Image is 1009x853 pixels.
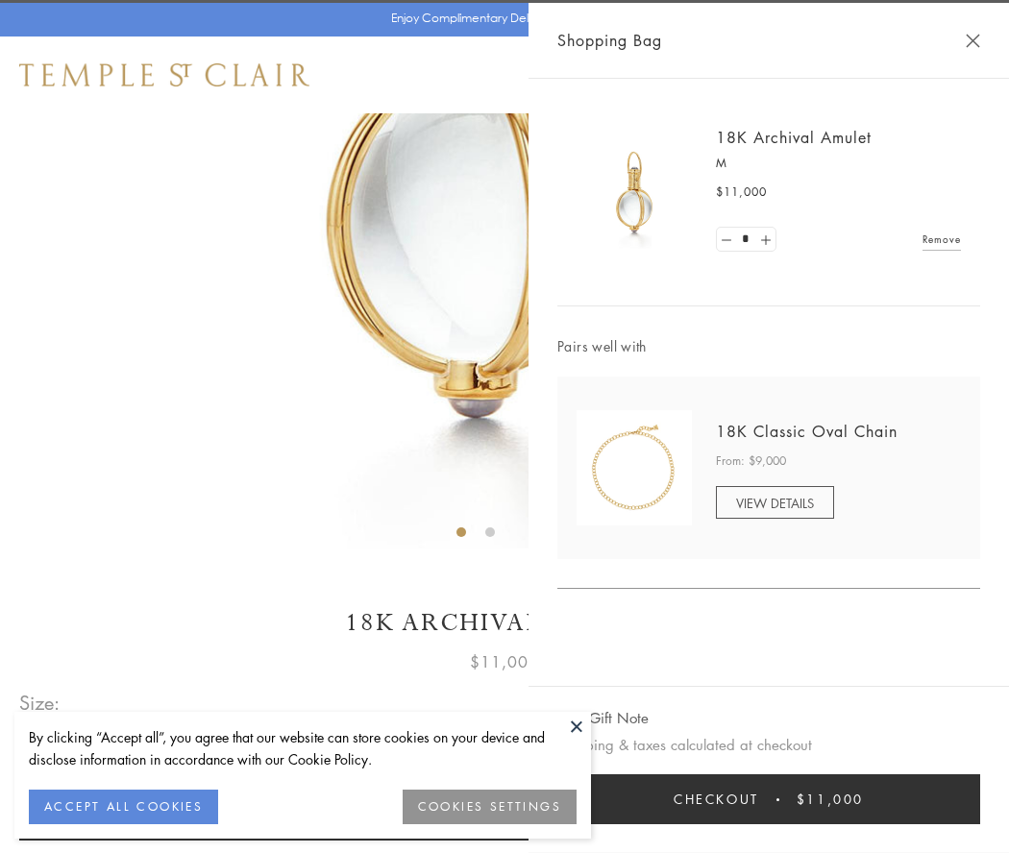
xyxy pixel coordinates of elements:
[797,789,864,810] span: $11,000
[716,421,898,442] a: 18K Classic Oval Chain
[29,726,577,770] div: By clicking “Accept all”, you agree that our website can store cookies on your device and disclos...
[577,134,692,250] img: 18K Archival Amulet
[716,154,961,173] p: M
[716,486,834,519] a: VIEW DETAILS
[557,335,980,357] span: Pairs well with
[403,790,577,824] button: COOKIES SETTINGS
[391,9,609,28] p: Enjoy Complimentary Delivery & Returns
[736,494,814,512] span: VIEW DETAILS
[966,34,980,48] button: Close Shopping Bag
[19,63,309,86] img: Temple St. Clair
[755,228,775,252] a: Set quantity to 2
[923,229,961,250] a: Remove
[674,789,759,810] span: Checkout
[717,228,736,252] a: Set quantity to 0
[19,606,990,640] h1: 18K Archival Amulet
[470,649,539,674] span: $11,000
[557,733,980,757] p: Shipping & taxes calculated at checkout
[29,790,218,824] button: ACCEPT ALL COOKIES
[716,183,767,202] span: $11,000
[716,127,872,148] a: 18K Archival Amulet
[577,410,692,525] img: N88865-OV18
[557,706,649,730] button: Add Gift Note
[19,687,62,719] span: Size:
[716,451,786,471] span: From: $9,000
[557,28,662,53] span: Shopping Bag
[557,774,980,824] button: Checkout $11,000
